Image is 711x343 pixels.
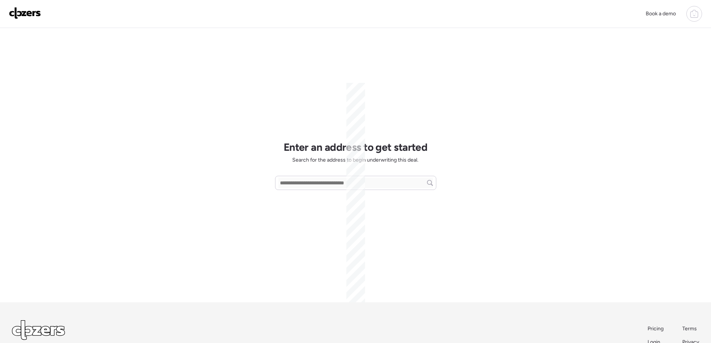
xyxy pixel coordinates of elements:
img: Logo [9,7,41,19]
a: Terms [682,325,699,333]
a: Pricing [648,325,664,333]
span: Terms [682,325,697,332]
span: Book a demo [646,10,676,17]
span: Pricing [648,325,664,332]
span: Search for the address to begin underwriting this deal. [292,156,418,164]
h1: Enter an address to get started [284,141,428,153]
img: Logo Light [12,320,65,340]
